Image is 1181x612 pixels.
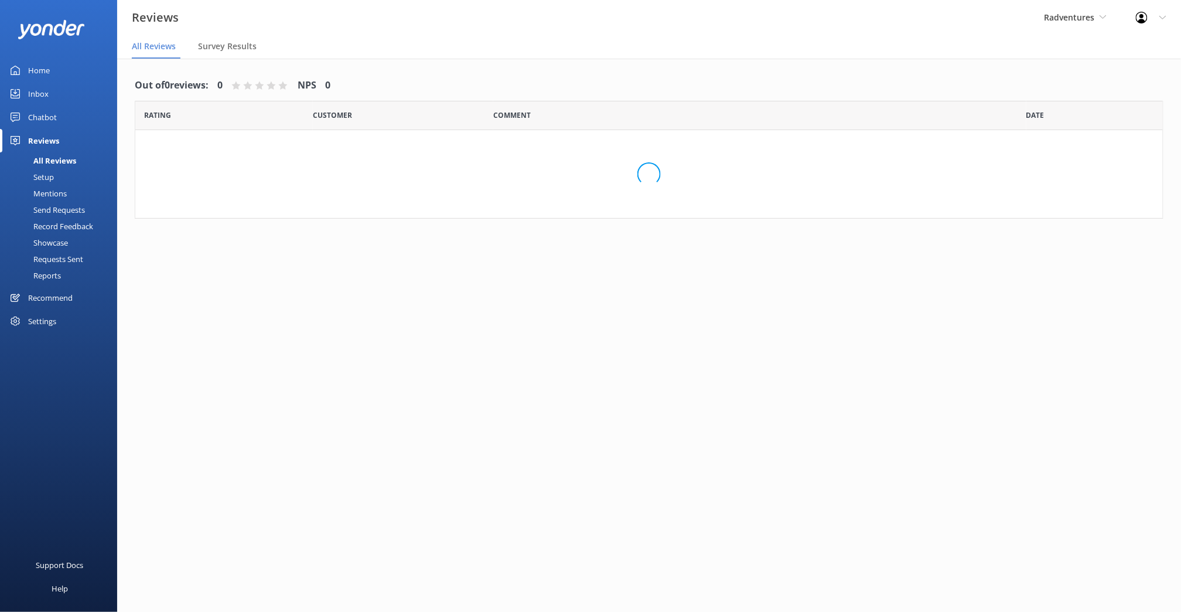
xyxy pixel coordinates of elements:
a: Mentions [7,185,117,202]
div: Home [28,59,50,82]
div: Mentions [7,185,67,202]
div: Send Requests [7,202,85,218]
h4: 0 [325,78,330,93]
span: Date [144,110,171,121]
span: Question [493,110,531,121]
div: Inbox [28,82,49,106]
span: Radventures [1045,12,1095,23]
a: All Reviews [7,152,117,169]
div: All Reviews [7,152,76,169]
div: Record Feedback [7,218,93,234]
span: Date [1026,110,1045,121]
div: Showcase [7,234,68,251]
h4: 0 [217,78,223,93]
div: Recommend [28,286,73,310]
a: Reports [7,267,117,284]
span: Date [313,110,352,121]
a: Send Requests [7,202,117,218]
img: yonder-white-logo.png [18,20,85,39]
h3: Reviews [132,8,179,27]
div: Requests Sent [7,251,83,267]
span: Survey Results [198,40,257,52]
div: Settings [28,310,56,333]
div: Chatbot [28,106,57,129]
div: Support Docs [36,553,84,577]
h4: NPS [298,78,316,93]
div: Reviews [28,129,59,152]
div: Setup [7,169,54,185]
a: Record Feedback [7,218,117,234]
h4: Out of 0 reviews: [135,78,209,93]
a: Requests Sent [7,251,117,267]
a: Setup [7,169,117,185]
div: Help [52,577,68,600]
div: Reports [7,267,61,284]
a: Showcase [7,234,117,251]
span: All Reviews [132,40,176,52]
